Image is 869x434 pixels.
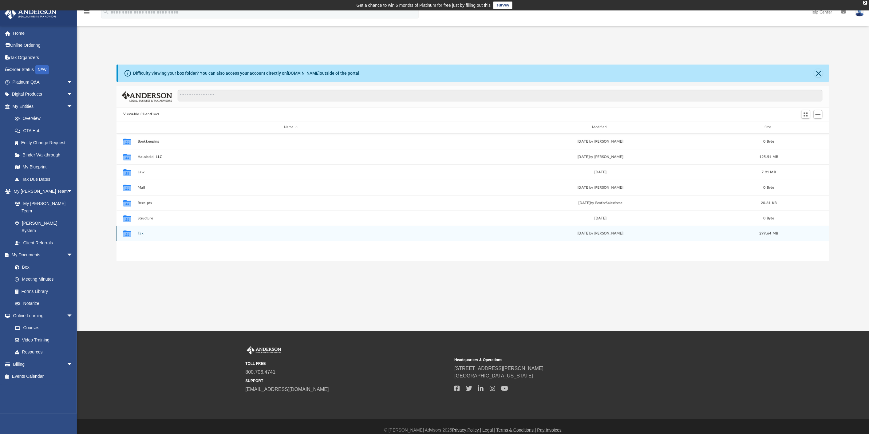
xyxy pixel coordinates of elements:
[83,12,90,16] a: menu
[67,76,79,89] span: arrow_drop_down
[447,215,754,221] div: [DATE]
[4,358,82,370] a: Billingarrow_drop_down
[4,370,82,383] a: Events Calendar
[246,346,282,354] img: Anderson Advisors Platinum Portal
[452,428,481,432] a: Privacy Policy |
[67,88,79,101] span: arrow_drop_down
[455,357,659,363] small: Headquarters & Operations
[784,124,827,130] div: id
[578,232,590,235] span: [DATE]
[4,27,82,39] a: Home
[756,124,781,130] div: Size
[123,112,160,117] button: Viewable-ClientDocs
[760,232,778,235] span: 299.64 MB
[246,378,450,384] small: SUPPORT
[4,310,79,322] a: Online Learningarrow_drop_down
[137,155,444,159] button: Haushold, LLC
[9,197,76,217] a: My [PERSON_NAME] Team
[9,161,79,173] a: My Blueprint
[117,134,830,261] div: grid
[137,201,444,205] button: Receipts
[760,155,778,158] span: 125.51 MB
[178,90,823,101] input: Search files and folders
[67,185,79,198] span: arrow_drop_down
[67,100,79,113] span: arrow_drop_down
[3,7,58,19] img: Anderson Advisors Platinum Portal
[67,310,79,322] span: arrow_drop_down
[246,387,329,392] a: [EMAIL_ADDRESS][DOMAIN_NAME]
[103,8,109,15] i: search
[137,186,444,190] button: Mail
[246,361,450,366] small: TOLL FREE
[447,139,754,144] div: [DATE] by [PERSON_NAME]
[9,112,82,125] a: Overview
[855,8,864,17] img: User Pic
[447,124,754,130] div: Modified
[447,200,754,206] div: [DATE] by BoxforSalesforce
[9,124,82,137] a: CTA Hub
[814,110,823,119] button: Add
[764,216,774,220] span: 0 Byte
[455,366,544,371] a: [STREET_ADDRESS][PERSON_NAME]
[9,173,82,185] a: Tax Due Dates
[9,261,76,273] a: Box
[9,217,79,237] a: [PERSON_NAME] System
[764,140,774,143] span: 0 Byte
[447,231,754,236] div: by [PERSON_NAME]
[537,428,562,432] a: Pay Invoices
[4,64,82,76] a: Order StatusNEW
[137,170,444,174] button: Law
[9,334,76,346] a: Video Training
[9,149,82,161] a: Binder Walkthrough
[496,428,536,432] a: Terms & Conditions |
[119,124,135,130] div: id
[761,201,777,204] span: 20.81 KB
[137,140,444,144] button: Bookkeeping
[4,185,79,198] a: My [PERSON_NAME] Teamarrow_drop_down
[133,70,361,77] div: Difficulty viewing your box folder? You can also access your account directly on outside of the p...
[4,51,82,64] a: Tax Organizers
[4,39,82,52] a: Online Ordering
[137,124,444,130] div: Name
[4,76,82,88] a: Platinum Q&Aarrow_drop_down
[483,428,496,432] a: Legal |
[9,346,79,358] a: Resources
[4,88,82,101] a: Digital Productsarrow_drop_down
[35,65,49,74] div: NEW
[447,154,754,160] div: [DATE] by [PERSON_NAME]
[9,285,76,298] a: Forms Library
[287,71,320,76] a: [DOMAIN_NAME]
[493,2,512,9] a: survey
[4,100,82,112] a: My Entitiesarrow_drop_down
[357,2,491,9] div: Get a chance to win 6 months of Platinum for free just by filling out this
[67,249,79,262] span: arrow_drop_down
[83,9,90,16] i: menu
[863,1,867,5] div: close
[9,237,79,249] a: Client Referrals
[4,249,79,261] a: My Documentsarrow_drop_down
[455,373,533,378] a: [GEOGRAPHIC_DATA][US_STATE]
[9,322,79,334] a: Courses
[9,137,82,149] a: Entity Change Request
[801,110,811,119] button: Switch to Grid View
[137,231,444,235] button: Tax
[447,185,754,190] div: [DATE] by [PERSON_NAME]
[77,427,869,433] div: © [PERSON_NAME] Advisors 2025
[246,369,276,375] a: 800.706.4741
[137,216,444,220] button: Structure
[9,273,79,286] a: Meeting Minutes
[762,170,776,174] span: 7.91 MB
[814,69,823,77] button: Close
[447,169,754,175] div: [DATE]
[764,186,774,189] span: 0 Byte
[9,298,79,310] a: Notarize
[67,358,79,371] span: arrow_drop_down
